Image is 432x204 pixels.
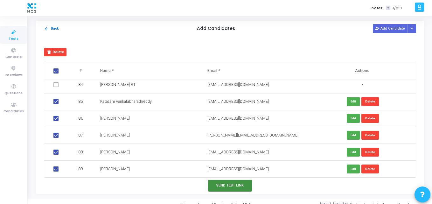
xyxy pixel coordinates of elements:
[207,150,269,154] span: [EMAIL_ADDRESS][DOMAIN_NAME]
[3,109,24,114] span: Candidates
[361,131,379,139] button: Delete
[392,5,402,11] span: 0/857
[100,167,130,171] span: [PERSON_NAME]
[79,149,83,155] span: 88
[207,82,269,87] span: [EMAIL_ADDRESS][DOMAIN_NAME]
[361,82,363,88] span: -
[26,2,38,14] img: logo
[79,116,83,121] span: 86
[361,97,379,106] button: Delete
[100,116,130,121] span: [PERSON_NAME]
[44,26,49,31] mat-icon: arrow_back
[309,62,416,80] th: Actions
[373,24,408,33] button: Add Candidate
[100,150,130,154] span: [PERSON_NAME]
[79,132,83,138] span: 87
[100,82,136,87] span: [PERSON_NAME] RT
[5,73,23,78] span: Interviews
[79,82,83,88] span: 84
[100,99,152,104] span: Katasani Venkatabharathreddy
[79,99,83,104] span: 85
[371,5,383,11] label: Invites:
[94,62,201,80] th: Name *
[347,165,360,173] button: Edit
[207,133,298,137] span: [PERSON_NAME][EMAIL_ADDRESS][DOMAIN_NAME]
[79,166,83,172] span: 89
[207,99,269,104] span: [EMAIL_ADDRESS][DOMAIN_NAME]
[4,91,23,96] span: Questions
[5,54,22,60] span: Contests
[69,62,94,80] th: #
[361,114,379,123] button: Delete
[361,165,379,173] button: Delete
[386,6,390,11] span: T
[197,26,235,32] h5: Add Candidates
[9,36,18,42] span: Tests
[347,97,360,106] button: Edit
[100,133,130,137] span: [PERSON_NAME]
[347,148,360,156] button: Edit
[207,116,269,121] span: [EMAIL_ADDRESS][DOMAIN_NAME]
[208,180,252,192] button: Send Test Link
[347,114,360,123] button: Edit
[207,167,269,171] span: [EMAIL_ADDRESS][DOMAIN_NAME]
[201,62,308,80] th: Email *
[44,48,66,56] button: Delete
[347,131,360,139] button: Edit
[361,148,379,156] button: Delete
[408,24,416,33] div: Button group with nested dropdown
[44,26,59,32] button: Back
